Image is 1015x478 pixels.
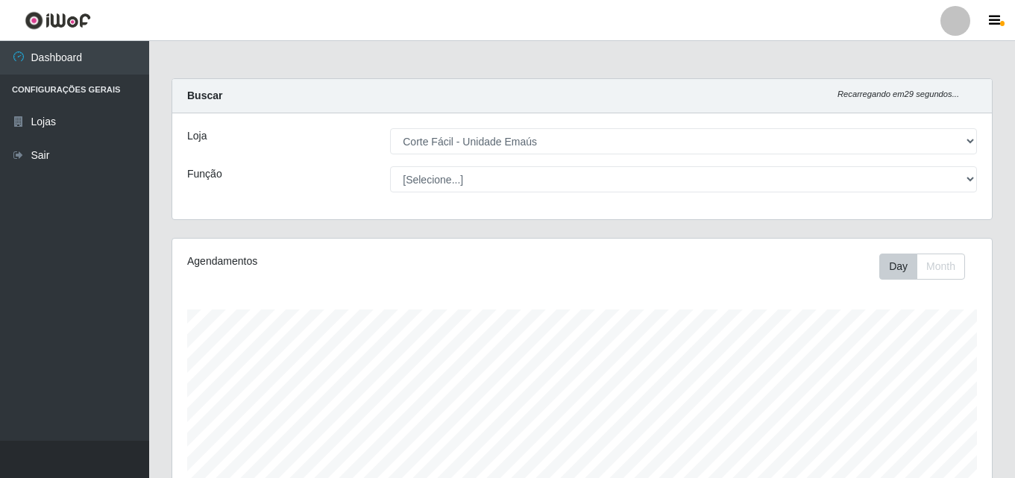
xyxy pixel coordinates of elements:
[187,89,222,101] strong: Buscar
[187,166,222,182] label: Função
[917,254,965,280] button: Month
[838,89,959,98] i: Recarregando em 29 segundos...
[25,11,91,30] img: CoreUI Logo
[879,254,965,280] div: First group
[187,254,503,269] div: Agendamentos
[879,254,917,280] button: Day
[187,128,207,144] label: Loja
[879,254,977,280] div: Toolbar with button groups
